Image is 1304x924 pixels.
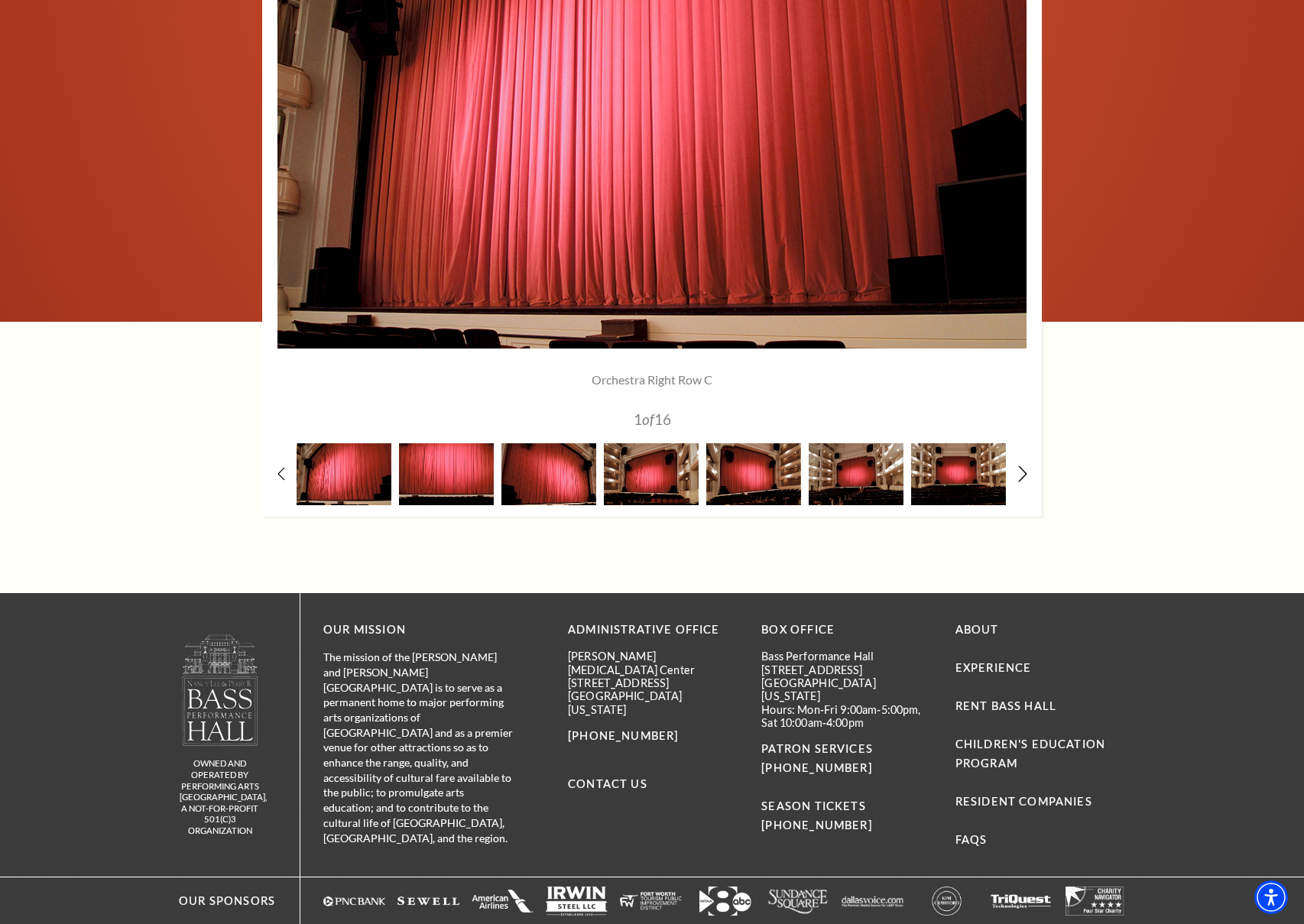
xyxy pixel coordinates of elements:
[761,650,932,663] p: Bass Performance Hall
[358,412,946,426] p: 1 16
[323,887,385,916] img: Logo of PNC Bank in white text with a triangular symbol.
[916,887,978,916] a: A circular logo with the text "KIM CLASSIFIED" in the center, featuring a bold, modern design. - ...
[546,887,608,916] a: Logo of Irwin Steel LLC, featuring the company name in bold letters with a simple design. - open ...
[990,887,1052,916] a: The image is completely blank or white. - open in a new tab
[164,892,275,911] p: Our Sponsors
[809,443,903,505] img: A spacious theater interior with a red curtain, rows of seats, and elegant balconies. Soft lighti...
[568,676,738,689] p: [STREET_ADDRESS]
[955,795,1092,808] a: Resident Companies
[1254,880,1288,914] div: Accessibility Menu
[568,689,738,716] p: [GEOGRAPHIC_DATA][US_STATE]
[761,778,932,835] p: SEASON TICKETS [PHONE_NUMBER]
[642,410,654,428] span: of
[842,887,903,916] img: The image features a simple white background with text that appears to be a logo or brand name.
[358,371,946,388] p: Orchestra Right Row C
[568,727,738,746] p: [PHONE_NUMBER]
[568,650,738,676] p: [PERSON_NAME][MEDICAL_DATA] Center
[761,621,932,640] p: BOX OFFICE
[767,887,829,916] img: Logo of Sundance Square, featuring stylized text in white.
[761,676,932,703] p: [GEOGRAPHIC_DATA][US_STATE]
[1064,887,1126,916] a: The image is completely blank or white. - open in a new tab
[501,443,596,505] img: A red theater curtain drapes across the stage, with soft lighting creating a warm ambiance. Black...
[694,887,756,916] a: Logo featuring the number "8" with an arrow and "abc" in a modern design. - open in a new tab
[706,443,801,505] img: A theater interior featuring a red curtain, empty seats, and elegant balconies.
[1064,887,1126,916] img: The image is completely blank or white.
[990,887,1052,916] img: The image is completely blank or white.
[546,887,608,916] img: Logo of Irwin Steel LLC, featuring the company name in bold letters with a simple design.
[911,443,1006,505] img: A grand theater interior featuring a red curtain, multiple seating levels, and elegant lighting.
[397,887,459,916] a: The image is completely blank or white. - open in a new tab
[297,443,391,505] img: A red theater curtain drapes across the stage, creating an elegant backdrop in a performance space.
[955,738,1105,770] a: Children's Education Program
[472,887,534,916] img: The image is completely blank or white.
[323,887,385,916] a: Logo of PNC Bank in white text with a triangular symbol. - open in a new tab - target website may...
[955,623,999,636] a: About
[955,661,1032,674] a: Experience
[568,621,738,640] p: Administrative Office
[323,650,514,845] p: The mission of the [PERSON_NAME] and [PERSON_NAME][GEOGRAPHIC_DATA] is to serve as a permanent ho...
[399,443,494,505] img: A red theater curtain drapes across the stage, with empty seats visible in the foreground.
[694,887,756,916] img: Logo featuring the number "8" with an arrow and "abc" in a modern design.
[955,833,988,846] a: FAQs
[842,887,903,916] a: The image features a simple white background with text that appears to be a logo or brand name. -...
[767,887,829,916] a: Logo of Sundance Square, featuring stylized text in white. - open in a new tab
[472,887,534,916] a: The image is completely blank or white. - open in a new tab
[916,887,978,916] img: A circular logo with the text "KIM CLASSIFIED" in the center, featuring a bold, modern design.
[761,740,932,778] p: PATRON SERVICES [PHONE_NUMBER]
[568,777,647,790] a: Contact Us
[761,703,932,730] p: Hours: Mon-Fri 9:00am-5:00pm, Sat 10:00am-4:00pm
[761,663,932,676] p: [STREET_ADDRESS]
[323,621,514,640] p: OUR MISSION
[620,887,682,916] img: The image is completely blank or white.
[181,634,259,746] img: owned and operated by Performing Arts Fort Worth, A NOT-FOR-PROFIT 501(C)3 ORGANIZATION
[955,699,1056,712] a: Rent Bass Hall
[180,758,260,836] p: owned and operated by Performing Arts [GEOGRAPHIC_DATA], A NOT-FOR-PROFIT 501(C)3 ORGANIZATION
[397,887,459,916] img: The image is completely blank or white.
[604,443,699,505] img: A theater interior featuring a red curtain, empty seats, and elegant architectural details.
